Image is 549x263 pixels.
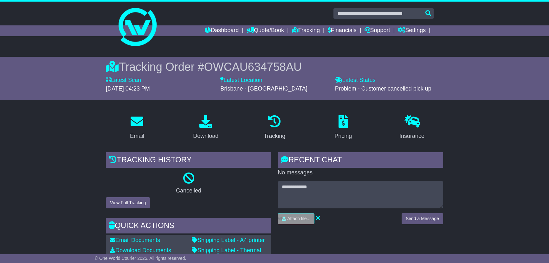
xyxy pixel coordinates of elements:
div: Quick Actions [106,218,271,235]
a: Email [126,113,148,143]
a: Insurance [395,113,429,143]
a: Support [365,25,390,36]
a: Dashboard [205,25,239,36]
label: Latest Location [220,77,262,84]
div: Insurance [399,132,424,140]
a: Tracking [292,25,320,36]
span: OWCAU634758AU [204,60,302,73]
button: View Full Tracking [106,197,150,208]
a: Download Documents [110,247,171,253]
label: Latest Scan [106,77,141,84]
div: Download [193,132,218,140]
div: Tracking history [106,152,271,169]
a: Download [189,113,223,143]
div: RECENT CHAT [278,152,443,169]
p: Cancelled [106,187,271,194]
a: Email Documents [110,237,160,243]
a: Financials [328,25,357,36]
a: Pricing [330,113,356,143]
div: Tracking [264,132,285,140]
a: Quote/Book [247,25,284,36]
span: Problem - Customer cancelled pick up [335,85,431,92]
span: Brisbane - [GEOGRAPHIC_DATA] [220,85,307,92]
span: © One World Courier 2025. All rights reserved. [95,256,186,261]
a: Shipping Label - A4 printer [192,237,265,243]
p: No messages [278,169,443,176]
button: Send a Message [402,213,443,224]
a: Shipping Label - Thermal printer [192,247,261,260]
a: Settings [398,25,426,36]
label: Latest Status [335,77,376,84]
span: [DATE] 04:23 PM [106,85,150,92]
div: Tracking Order # [106,60,443,74]
a: Tracking [260,113,289,143]
div: Email [130,132,144,140]
div: Pricing [334,132,352,140]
